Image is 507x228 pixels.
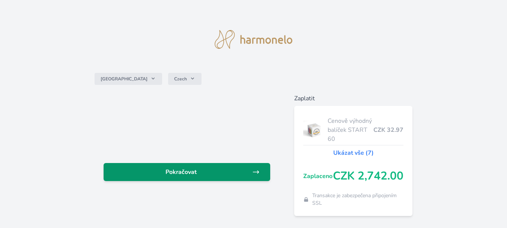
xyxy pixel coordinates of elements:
span: Zaplaceno [303,172,333,181]
button: [GEOGRAPHIC_DATA] [95,73,162,85]
a: Pokračovat [104,163,270,181]
img: start.jpg [303,121,325,139]
a: Ukázat vše (7) [333,148,374,157]
span: Pokračovat [110,168,252,177]
span: Cenově výhodný balíček START 60 [328,116,373,143]
h6: Zaplatit [294,94,412,103]
span: CZK 2,742.00 [333,169,403,183]
span: Czech [174,76,187,82]
span: Transakce je zabezpečena připojením SSL [312,192,404,207]
span: CZK 32.97 [373,125,403,134]
span: [GEOGRAPHIC_DATA] [101,76,147,82]
img: logo.svg [215,30,293,49]
button: Czech [168,73,202,85]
